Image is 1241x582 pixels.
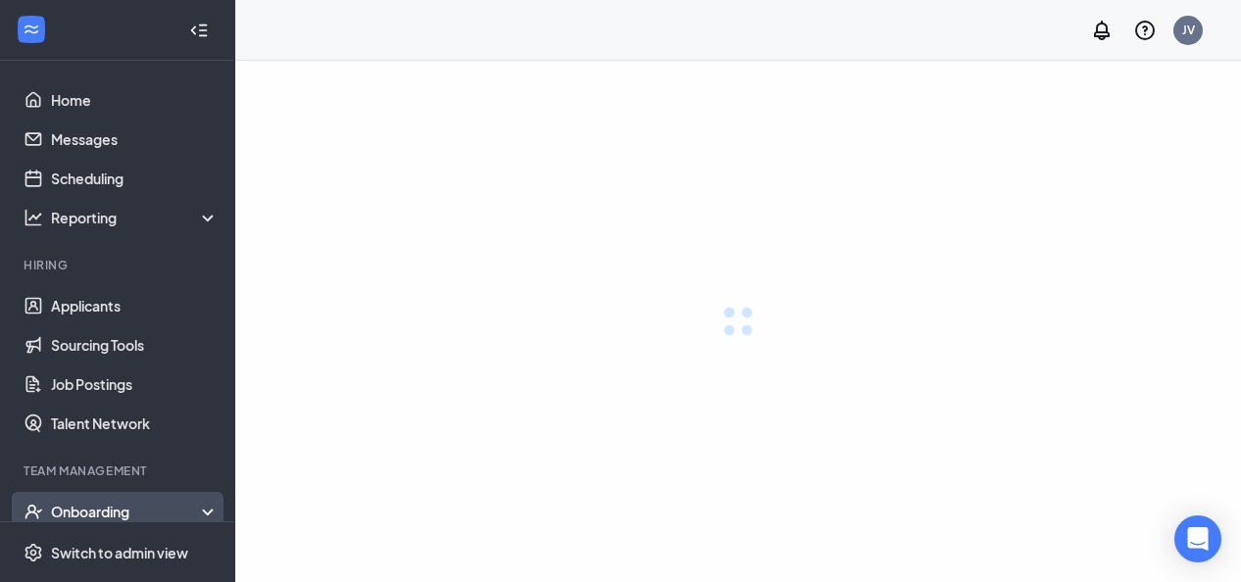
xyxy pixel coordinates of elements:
[51,208,220,227] div: Reporting
[1090,19,1114,42] svg: Notifications
[24,208,43,227] svg: Analysis
[51,325,219,364] a: Sourcing Tools
[1182,22,1195,38] div: JV
[189,21,209,40] svg: Collapse
[51,502,220,521] div: Onboarding
[51,159,219,198] a: Scheduling
[51,286,219,325] a: Applicants
[51,404,219,443] a: Talent Network
[51,364,219,404] a: Job Postings
[1133,19,1157,42] svg: QuestionInfo
[51,543,188,562] div: Switch to admin view
[24,462,215,479] div: Team Management
[1174,515,1221,562] div: Open Intercom Messenger
[24,543,43,562] svg: Settings
[24,502,43,521] svg: UserCheck
[51,120,219,159] a: Messages
[51,80,219,120] a: Home
[24,257,215,273] div: Hiring
[22,20,41,39] svg: WorkstreamLogo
